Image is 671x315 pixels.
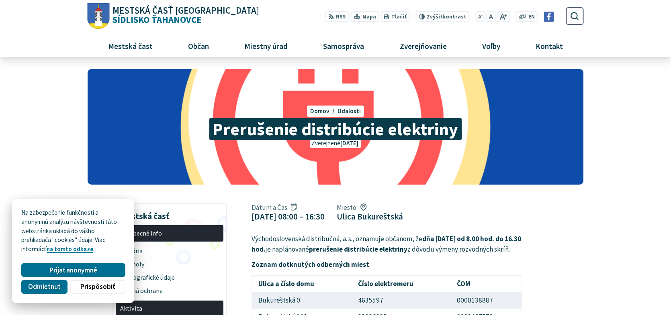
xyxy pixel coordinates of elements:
a: Samospráva [309,35,379,57]
h3: Mestská časť [116,205,223,222]
a: Zverejňovanie [385,35,461,57]
span: Tlačiť [391,14,407,20]
a: Mestská časť [94,35,168,57]
figcaption: [DATE] 08:00 – 16:30 [252,211,325,222]
span: Sídlisko Ťahanovce [109,6,259,24]
span: Všeobecné info [120,227,219,240]
a: na tomto odkaze [47,245,93,253]
span: Domov [310,107,329,115]
span: Samospráva [320,35,367,57]
a: EN [526,13,537,21]
button: Nastaviť pôvodnú veľkosť písma [487,11,495,22]
a: Mapa [350,11,379,22]
strong: Číslo elektromeru [358,279,413,288]
a: Miestny úrad [230,35,303,57]
a: RSS [325,11,349,22]
td: 0000138887 [451,292,522,309]
td: Bukureštská 0 [252,292,352,309]
a: Voľby [467,35,515,57]
button: Tlačiť [381,11,409,22]
figcaption: Ulica Bukureštská [337,211,403,222]
a: Symboly [116,258,223,271]
strong: Zoznam dotknutých odberných miest [252,260,369,269]
a: Občan [174,35,224,57]
p: Východoslovenská distribučná, a. s., oznamuje občanom, že je naplánované z dôvodu výmeny rozvodný... [252,234,523,254]
span: Kontakt [532,35,566,57]
span: Občan [185,35,212,57]
span: Zverejňovanie [397,35,450,57]
span: Demografické údaje [120,271,219,284]
button: Prijať anonymné [21,263,125,277]
img: Prejsť na domovskú stránku [87,3,109,29]
span: kontrast [427,14,466,20]
strong: ČOM [457,279,471,288]
span: [DATE] [340,139,358,147]
span: EN [528,13,535,21]
button: Zväčšiť veľkosť písma [497,11,509,22]
span: Mapa [362,13,376,21]
p: Na zabezpečenie funkčnosti a anonymnú analýzu návštevnosti táto webstránka ukladá do vášho prehli... [21,208,125,254]
span: Prerušenie distribúcie elektriny [209,118,462,140]
span: Civilná ochrana [120,284,219,297]
button: Zvýšiťkontrast [416,11,469,22]
a: Kontakt [521,35,577,57]
button: Zmenšiť veľkosť písma [475,11,485,22]
strong: prerušenie distribúcie elektriny [309,245,407,254]
p: Zverejnené . [310,139,361,148]
span: Prispôsobiť [80,282,115,291]
span: Dátum a Čas [252,203,325,212]
a: Domov [310,107,338,115]
span: Odmietnuť [28,282,60,291]
a: Civilná ochrana [116,284,223,297]
span: RSS [336,13,346,21]
button: Odmietnuť [21,280,67,294]
span: História [120,244,219,258]
span: Symboly [120,258,219,271]
img: Prejsť na Facebook stránku [544,12,554,22]
span: Zvýšiť [427,13,442,20]
span: Miesto [337,203,403,212]
strong: Ulica a číslo domu [258,279,314,288]
span: Voľby [479,35,503,57]
span: Mestská časť [GEOGRAPHIC_DATA] [113,6,259,15]
strong: dňa [DATE] od 8.00 hod. do 16.30 hod. [252,234,521,254]
a: Logo Sídlisko Ťahanovce, prejsť na domovskú stránku. [87,3,259,29]
span: Prijať anonymné [49,266,97,274]
span: Miestny úrad [241,35,291,57]
td: 4635597 [352,292,451,309]
span: Mestská časť [105,35,156,57]
a: História [116,244,223,258]
a: Udalosti [338,107,361,115]
a: Demografické údaje [116,271,223,284]
button: Prispôsobiť [70,280,125,294]
a: Všeobecné info [116,225,223,242]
